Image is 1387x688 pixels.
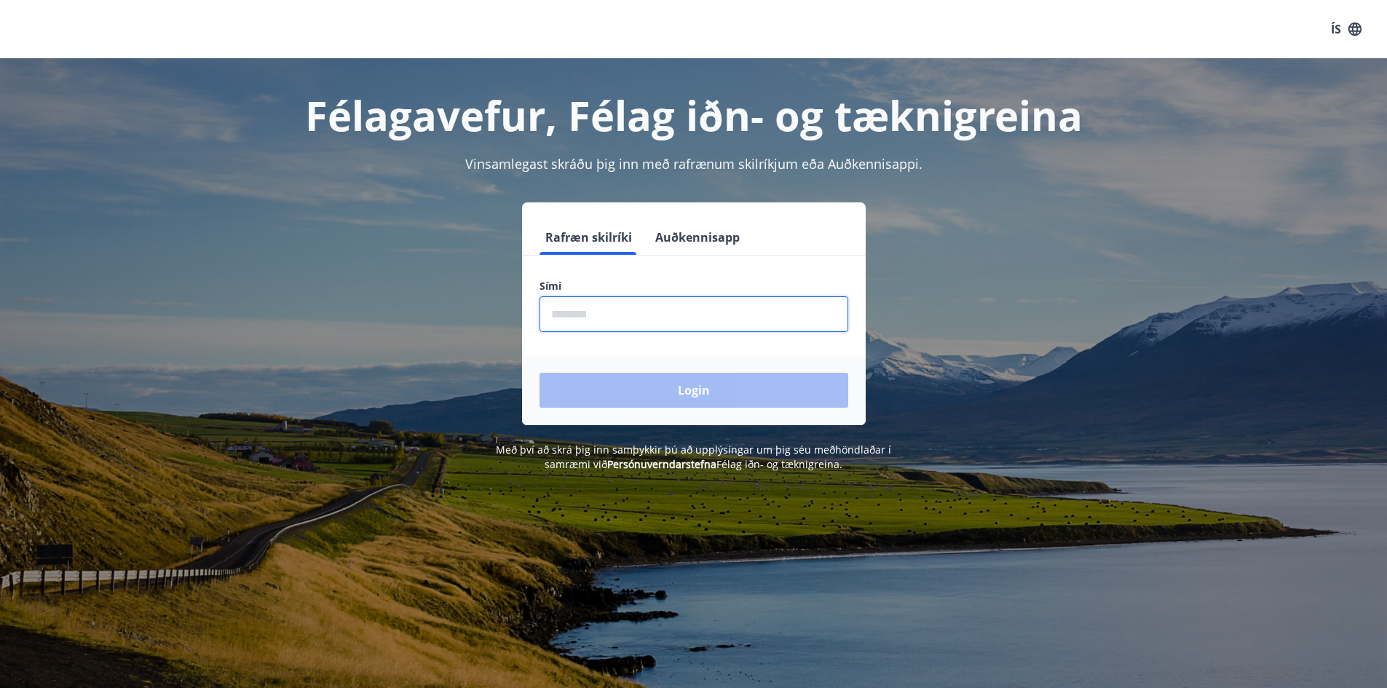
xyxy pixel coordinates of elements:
span: Með því að skrá þig inn samþykkir þú að upplýsingar um þig séu meðhöndlaðar í samræmi við Félag i... [496,443,891,471]
span: Vinsamlegast skráðu þig inn með rafrænum skilríkjum eða Auðkennisappi. [465,155,922,173]
h1: Félagavefur, Félag iðn- og tæknigreina [187,87,1201,143]
a: Persónuverndarstefna [607,457,716,471]
button: Auðkennisapp [649,220,746,255]
button: ÍS [1323,16,1370,42]
button: Rafræn skilríki [540,220,638,255]
label: Sími [540,279,848,293]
